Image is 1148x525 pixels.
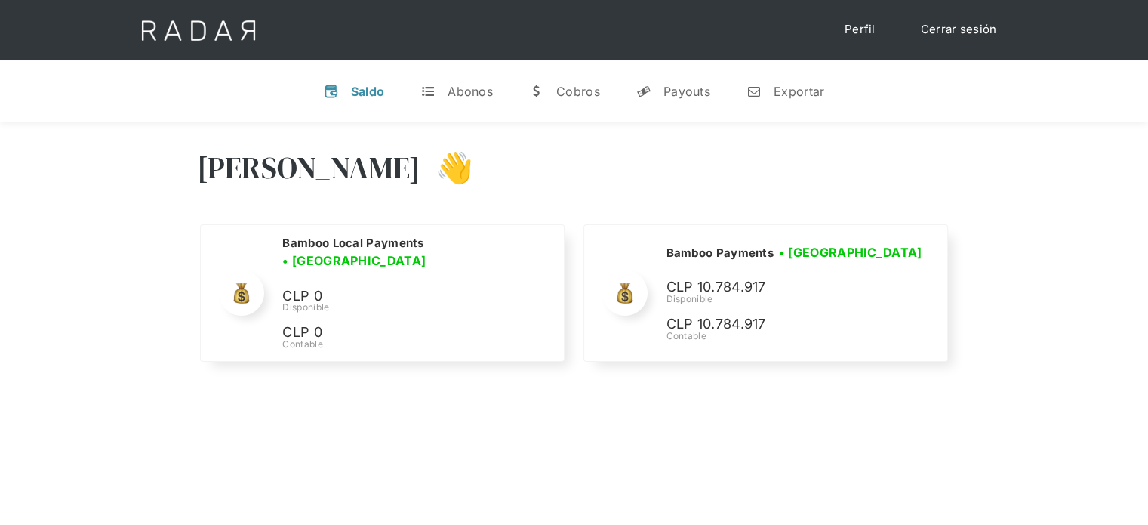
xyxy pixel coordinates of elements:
p: CLP 0 [282,286,509,307]
div: Abonos [448,84,493,99]
div: Exportar [774,84,824,99]
p: CLP 0 [282,322,509,344]
p: CLP 10.784.917 [666,313,892,335]
h3: • [GEOGRAPHIC_DATA] [779,243,922,261]
div: Contable [666,329,927,343]
div: v [324,84,339,99]
p: CLP 10.784.917 [666,276,892,298]
div: Payouts [663,84,710,99]
a: Perfil [829,15,891,45]
h3: [PERSON_NAME] [197,149,421,187]
div: t [420,84,436,99]
div: Contable [282,338,545,351]
div: n [746,84,762,99]
div: Saldo [351,84,385,99]
h2: Bamboo Local Payments [282,236,423,251]
div: y [636,84,651,99]
a: Cerrar sesión [906,15,1012,45]
div: Cobros [556,84,600,99]
div: w [529,84,544,99]
h3: • [GEOGRAPHIC_DATA] [282,252,426,270]
div: Disponible [282,301,545,314]
h2: Bamboo Payments [666,246,774,261]
div: Disponible [666,292,927,306]
h3: 👋 [420,149,473,187]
